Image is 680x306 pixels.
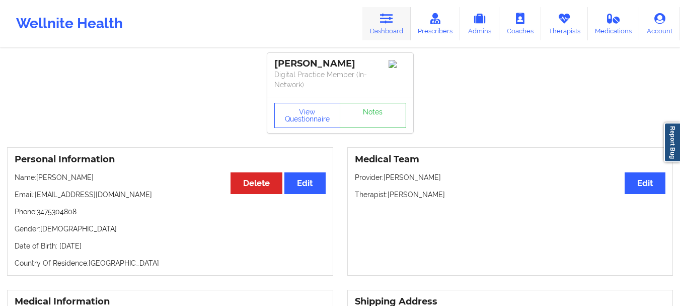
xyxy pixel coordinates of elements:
a: Account [639,7,680,40]
p: Digital Practice Member (In-Network) [274,70,406,90]
p: Gender: [DEMOGRAPHIC_DATA] [15,224,326,234]
a: Notes [340,103,406,128]
p: Therapist: [PERSON_NAME] [355,190,666,200]
div: [PERSON_NAME] [274,58,406,70]
p: Date of Birth: [DATE] [15,241,326,251]
p: Email: [EMAIL_ADDRESS][DOMAIN_NAME] [15,190,326,200]
a: Medications [588,7,640,40]
button: Edit [284,172,325,194]
a: Admins [460,7,499,40]
h3: Medical Team [355,154,666,165]
button: Delete [231,172,282,194]
h3: Personal Information [15,154,326,165]
button: Edit [625,172,665,194]
button: View Questionnaire [274,103,341,128]
p: Provider: [PERSON_NAME] [355,172,666,182]
p: Country Of Residence: [GEOGRAPHIC_DATA] [15,258,326,268]
a: Prescribers [411,7,461,40]
img: Image%2Fplaceholer-image.png [389,60,406,68]
a: Dashboard [362,7,411,40]
p: Phone: 3475304808 [15,207,326,217]
a: Coaches [499,7,541,40]
p: Name: [PERSON_NAME] [15,172,326,182]
a: Report Bug [664,123,680,162]
a: Therapists [541,7,588,40]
